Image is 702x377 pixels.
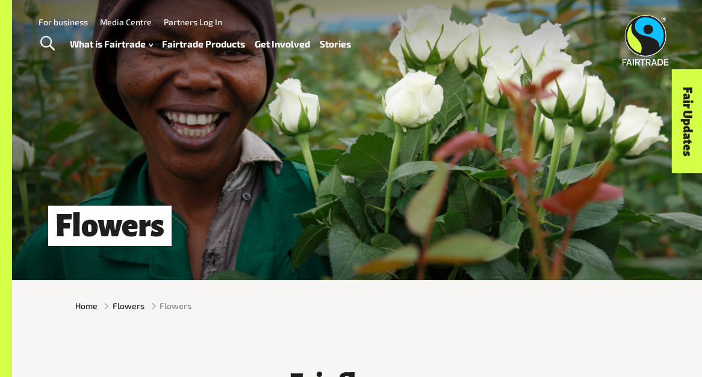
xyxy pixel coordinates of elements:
img: Fairtrade Australia New Zealand logo [622,15,668,66]
a: For business [39,17,88,27]
h1: Flowers [48,206,172,246]
a: What is Fairtrade [70,35,153,52]
a: Get Involved [255,35,310,52]
a: Partners Log In [164,17,222,27]
a: Home [75,299,98,312]
a: Media Centre [100,17,152,27]
a: Fairtrade Products [162,35,245,52]
a: Toggle Search [33,29,62,59]
span: Flowers [160,299,191,312]
a: Flowers [113,299,144,312]
a: Stories [320,35,351,52]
